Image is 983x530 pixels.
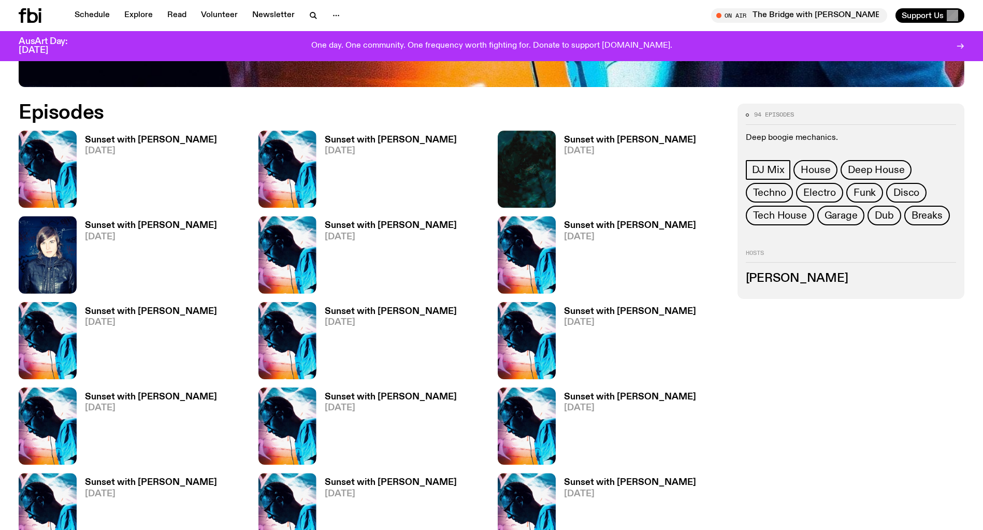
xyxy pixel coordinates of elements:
a: Sunset with [PERSON_NAME][DATE] [77,136,217,208]
a: Breaks [904,206,950,225]
span: [DATE] [325,404,457,412]
span: [DATE] [85,233,217,241]
a: Sunset with [PERSON_NAME][DATE] [556,136,696,208]
span: [DATE] [564,233,696,241]
span: [DATE] [325,490,457,498]
a: Sunset with [PERSON_NAME][DATE] [316,307,457,379]
img: Simon Caldwell stands side on, looking downwards. He has headphones on. Behind him is a brightly ... [19,388,77,465]
span: Disco [893,187,919,198]
h3: Sunset with [PERSON_NAME] [325,478,457,487]
a: Schedule [68,8,116,23]
span: 94 episodes [754,112,794,118]
h3: AusArt Day: [DATE] [19,37,85,55]
img: Simon Caldwell stands side on, looking downwards. He has headphones on. Behind him is a brightly ... [258,302,316,379]
a: Garage [817,206,865,225]
img: Simon Caldwell stands side on, looking downwards. He has headphones on. Behind him is a brightly ... [498,216,556,293]
img: Simon Caldwell stands side on, looking downwards. He has headphones on. Behind him is a brightly ... [19,302,77,379]
span: [DATE] [564,490,696,498]
img: Simon Caldwell stands side on, looking downwards. He has headphones on. Behind him is a brightly ... [498,388,556,465]
span: Deep House [848,164,904,176]
a: Read [161,8,193,23]
span: [DATE] [564,147,696,155]
span: [DATE] [564,404,696,412]
span: [DATE] [85,490,217,498]
span: Breaks [912,210,943,221]
span: Support Us [902,11,944,20]
span: Dub [875,210,893,221]
span: [DATE] [325,147,457,155]
a: Disco [886,183,927,203]
span: [DATE] [325,233,457,241]
h3: Sunset with [PERSON_NAME] [325,136,457,145]
a: Electro [796,183,843,203]
a: Explore [118,8,159,23]
a: Sunset with [PERSON_NAME][DATE] [77,221,217,293]
span: [DATE] [85,318,217,327]
h2: Episodes [19,104,645,122]
a: Sunset with [PERSON_NAME][DATE] [316,136,457,208]
h3: Sunset with [PERSON_NAME] [325,307,457,316]
h2: Hosts [746,250,957,263]
a: Volunteer [195,8,244,23]
a: Sunset with [PERSON_NAME][DATE] [556,221,696,293]
img: Simon Caldwell stands side on, looking downwards. He has headphones on. Behind him is a brightly ... [258,216,316,293]
h3: Sunset with [PERSON_NAME] [85,136,217,145]
h3: Sunset with [PERSON_NAME] [564,136,696,145]
h3: Sunset with [PERSON_NAME] [564,221,696,230]
h3: Sunset with [PERSON_NAME] [85,478,217,487]
span: Tech House [753,210,807,221]
a: DJ Mix [746,160,791,180]
p: One day. One community. One frequency worth fighting for. Donate to support [DOMAIN_NAME]. [311,41,672,51]
span: Garage [825,210,858,221]
a: Newsletter [246,8,301,23]
img: Simon Caldwell stands side on, looking downwards. He has headphones on. Behind him is a brightly ... [258,388,316,465]
p: Deep boogie mechanics. [746,133,957,143]
a: Dub [868,206,901,225]
a: Sunset with [PERSON_NAME][DATE] [316,221,457,293]
a: Sunset with [PERSON_NAME][DATE] [556,393,696,465]
a: Sunset with [PERSON_NAME][DATE] [556,307,696,379]
h3: Sunset with [PERSON_NAME] [325,221,457,230]
a: Funk [846,183,883,203]
span: [DATE] [564,318,696,327]
h3: Sunset with [PERSON_NAME] [85,307,217,316]
span: House [801,164,830,176]
span: Funk [854,187,876,198]
span: DJ Mix [752,164,785,176]
a: Sunset with [PERSON_NAME][DATE] [77,307,217,379]
button: Support Us [895,8,964,23]
a: Deep House [841,160,912,180]
a: House [793,160,837,180]
a: Sunset with [PERSON_NAME][DATE] [77,393,217,465]
img: Simon Caldwell stands side on, looking downwards. He has headphones on. Behind him is a brightly ... [258,131,316,208]
span: [DATE] [85,147,217,155]
h3: Sunset with [PERSON_NAME] [85,221,217,230]
img: Simon Caldwell stands side on, looking downwards. He has headphones on. Behind him is a brightly ... [19,131,77,208]
h3: Sunset with [PERSON_NAME] [564,478,696,487]
h3: [PERSON_NAME] [746,273,957,284]
span: Electro [803,187,836,198]
img: Simon Caldwell stands side on, looking downwards. He has headphones on. Behind him is a brightly ... [498,302,556,379]
span: Techno [753,187,786,198]
h3: Sunset with [PERSON_NAME] [85,393,217,402]
h3: Sunset with [PERSON_NAME] [564,393,696,402]
span: [DATE] [85,404,217,412]
a: Techno [746,183,793,203]
span: [DATE] [325,318,457,327]
a: Sunset with [PERSON_NAME][DATE] [316,393,457,465]
h3: Sunset with [PERSON_NAME] [325,393,457,402]
button: On AirThe Bridge with [PERSON_NAME] [711,8,887,23]
h3: Sunset with [PERSON_NAME] [564,307,696,316]
a: Tech House [746,206,814,225]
